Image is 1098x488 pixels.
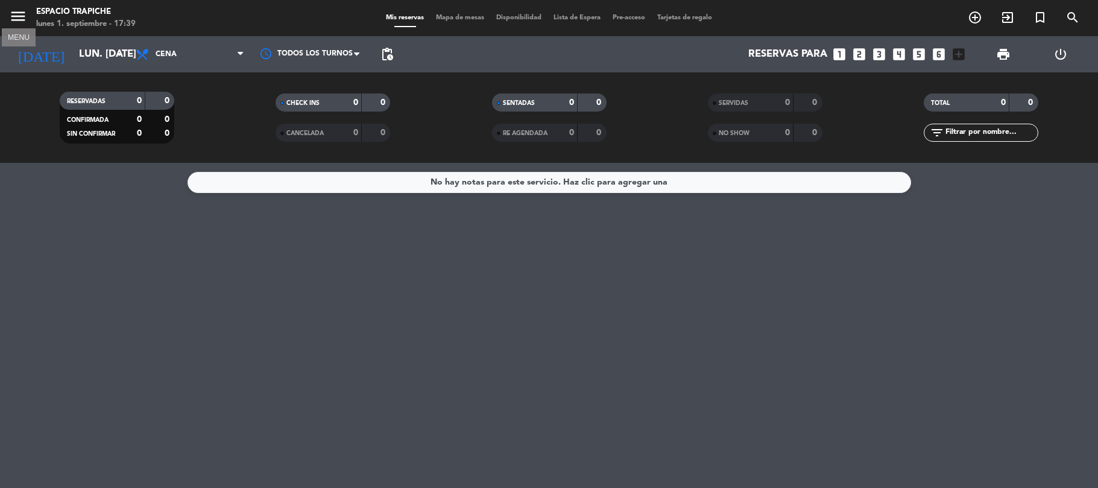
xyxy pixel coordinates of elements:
[607,14,651,21] span: Pre-acceso
[719,130,749,136] span: NO SHOW
[931,100,950,106] span: TOTAL
[165,97,172,105] strong: 0
[1001,98,1006,107] strong: 0
[36,6,136,18] div: Espacio Trapiche
[719,100,748,106] span: SERVIDAS
[380,98,388,107] strong: 0
[156,50,177,59] span: Cena
[165,129,172,138] strong: 0
[1032,36,1089,72] div: LOG OUT
[596,128,604,137] strong: 0
[503,100,535,106] span: SENTADAS
[547,14,607,21] span: Lista de Espera
[931,46,947,62] i: looks_6
[9,7,27,30] button: menu
[380,128,388,137] strong: 0
[380,14,430,21] span: Mis reservas
[67,117,109,123] span: CONFIRMADA
[353,128,358,137] strong: 0
[812,128,819,137] strong: 0
[137,129,142,138] strong: 0
[871,46,887,62] i: looks_3
[996,47,1011,62] span: print
[67,98,106,104] span: RESERVADAS
[2,31,36,42] div: MENU
[112,47,127,62] i: arrow_drop_down
[951,46,967,62] i: add_box
[1033,10,1047,25] i: turned_in_not
[785,128,790,137] strong: 0
[930,125,944,140] i: filter_list
[831,46,847,62] i: looks_one
[944,126,1038,139] input: Filtrar por nombre...
[36,18,136,30] div: lunes 1. septiembre - 17:39
[503,130,547,136] span: RE AGENDADA
[891,46,907,62] i: looks_4
[569,128,574,137] strong: 0
[165,115,172,124] strong: 0
[67,131,115,137] span: SIN CONFIRMAR
[137,97,142,105] strong: 0
[651,14,718,21] span: Tarjetas de regalo
[748,49,827,60] span: Reservas para
[490,14,547,21] span: Disponibilidad
[431,176,667,189] div: No hay notas para este servicio. Haz clic para agregar una
[286,100,320,106] span: CHECK INS
[596,98,604,107] strong: 0
[911,46,927,62] i: looks_5
[968,10,982,25] i: add_circle_outline
[9,41,73,68] i: [DATE]
[430,14,490,21] span: Mapa de mesas
[137,115,142,124] strong: 0
[9,7,27,25] i: menu
[1065,10,1080,25] i: search
[286,130,324,136] span: CANCELADA
[812,98,819,107] strong: 0
[1053,47,1068,62] i: power_settings_new
[380,47,394,62] span: pending_actions
[851,46,867,62] i: looks_two
[569,98,574,107] strong: 0
[353,98,358,107] strong: 0
[1000,10,1015,25] i: exit_to_app
[1028,98,1035,107] strong: 0
[785,98,790,107] strong: 0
